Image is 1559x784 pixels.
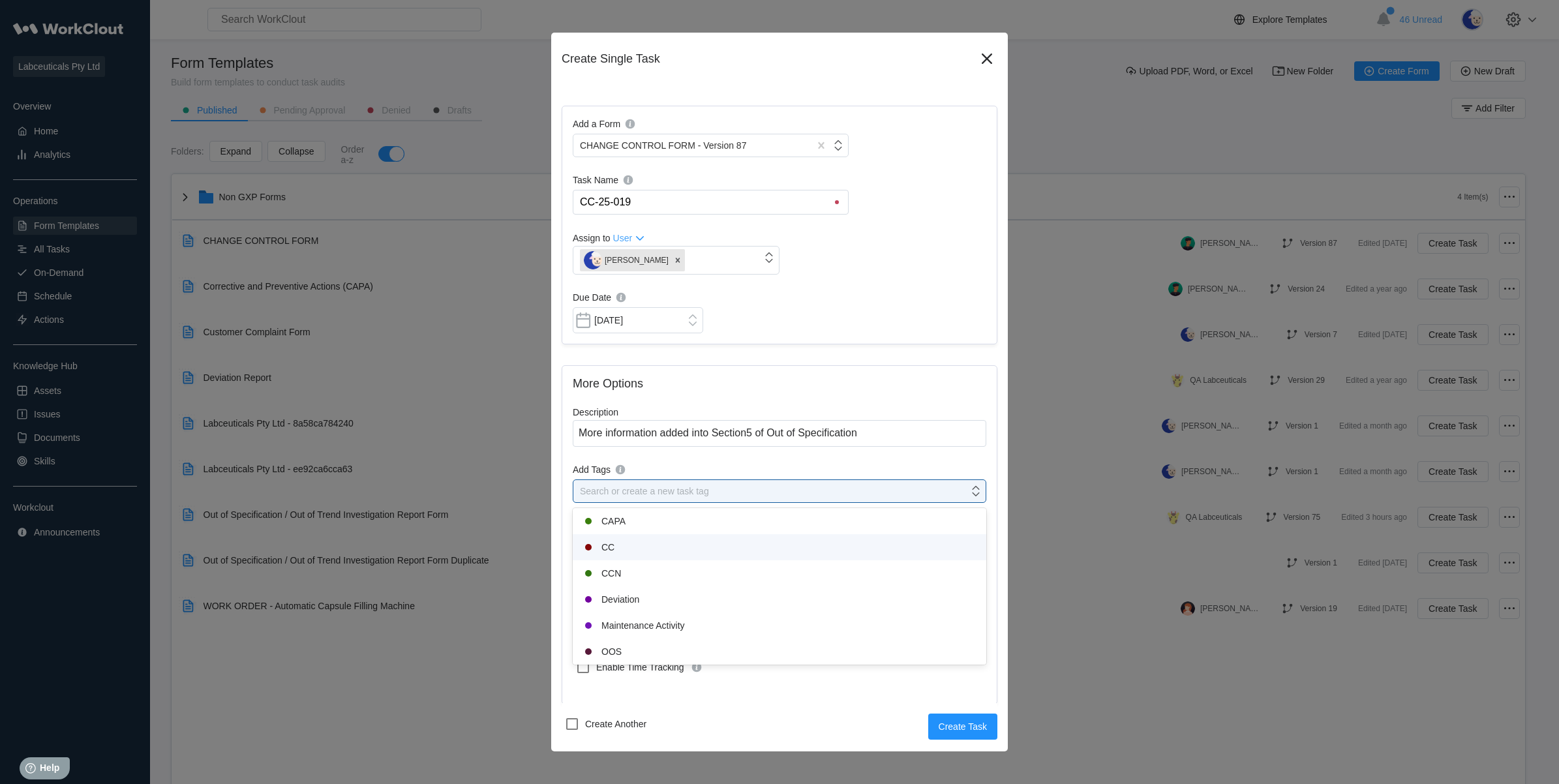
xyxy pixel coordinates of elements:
div: CC [581,539,978,555]
div: Maintenance Activity [581,618,978,633]
label: Add a Form [573,117,849,134]
textarea: More information added into Section5 of Out of Specification [573,420,986,447]
label: Create Another [562,714,649,734]
label: Enable Time Tracking [573,657,779,678]
input: Enter a name for the task (use @ to reference form field values) [579,190,848,214]
label: Description [573,407,986,420]
img: sheep.png [584,251,602,269]
div: CAPA [581,513,978,529]
div: CCN [581,565,978,581]
div: Deviation [581,592,978,607]
label: Due Date [573,290,703,307]
span: Assign to [573,233,611,243]
label: Task Name [573,173,849,190]
div: Create Single Task [562,52,976,66]
span: User [613,233,633,243]
h2: More Options [573,376,986,391]
input: MM/DD/YYYY [573,307,703,333]
span: Create Task [939,722,987,731]
label: Add Tags [573,462,986,479]
div: Search or create a new task tag [580,486,709,496]
button: Create Task [928,714,997,740]
div: OOS [581,644,978,659]
div: [PERSON_NAME] [584,251,669,269]
div: CHANGE CONTROL FORM - Version 87 [580,140,746,151]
